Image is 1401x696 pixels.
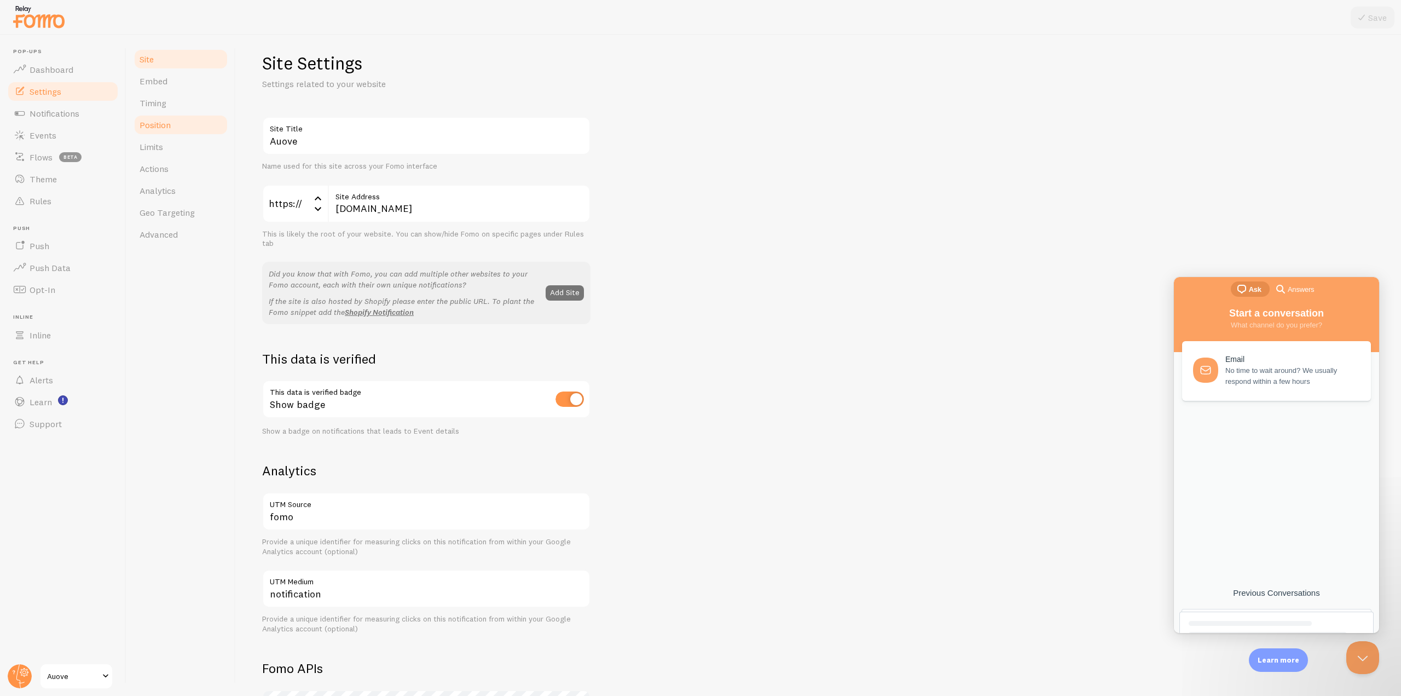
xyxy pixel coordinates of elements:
a: Flows beta [7,146,119,168]
a: Actions [133,158,229,180]
span: Alerts [30,375,53,386]
span: Notifications [30,108,79,119]
a: Geo Targeting [133,202,229,223]
a: Position [133,114,229,136]
span: Support [30,418,62,429]
label: UTM Source [262,492,590,511]
div: Show badge [262,380,590,420]
span: Auove [47,670,99,683]
a: Shopify Notification [345,307,414,317]
span: Dashboard [30,64,73,75]
div: Name used for this site across your Fomo interface [262,162,590,171]
span: Advanced [140,229,178,240]
a: Limits [133,136,229,158]
a: Alerts [7,369,119,391]
p: Did you know that with Fomo, you can add multiple other websites to your Fomo account, each with ... [269,268,539,290]
a: Timing [133,92,229,114]
h2: This data is verified [262,350,590,367]
span: Get Help [13,359,119,366]
h2: Analytics [262,462,590,479]
span: Push [13,225,119,232]
div: https:// [262,185,328,223]
a: Settings [7,80,119,102]
a: Analytics [133,180,229,202]
span: Events [30,130,56,141]
p: If the site is also hosted by Shopify please enter the public URL. To plant the Fomo snippet add the [269,296,539,318]
label: UTM Medium [262,570,590,588]
img: fomo-relay-logo-orange.svg [11,3,66,31]
span: Pop-ups [13,48,119,55]
p: Learn more [1258,655,1299,665]
h1: Site Settings [262,52,590,74]
span: Actions [140,163,169,174]
a: Rules [7,190,119,212]
span: Learn [30,396,52,407]
a: Push [7,235,119,257]
span: Settings [30,86,61,97]
div: Provide a unique identifier for measuring clicks on this notification from within your Google Ana... [262,537,590,556]
a: Dashboard [7,59,119,80]
input: myhonestcompany.com [328,185,590,223]
a: Opt-In [7,279,119,301]
div: This is likely the root of your website. You can show/hide Fomo on specific pages under Rules tab [262,229,590,249]
span: Theme [30,174,57,185]
a: Learn [7,391,119,413]
a: Events [7,124,119,146]
div: Learn more [1249,648,1308,672]
span: Push Data [30,262,71,273]
a: Support [7,413,119,435]
span: Position [140,119,171,130]
span: Flows [30,152,53,163]
a: Push Data [7,257,119,279]
a: Theme [7,168,119,190]
a: Advanced [133,223,229,245]
span: Inline [30,330,51,341]
a: Auove [39,663,113,689]
a: Notifications [7,102,119,124]
span: Push [30,240,49,251]
span: beta [59,152,82,162]
p: Settings related to your website [262,78,525,90]
span: Geo Targeting [140,207,195,218]
iframe: Help Scout Beacon - Live Chat, Contact Form, and Knowledge Base [1174,277,1379,633]
span: Rules [30,195,51,206]
div: Show a badge on notifications that leads to Event details [262,427,590,436]
svg: <p>Watch New Feature Tutorials!</p> [58,395,68,405]
span: Analytics [140,185,176,196]
label: Site Address [328,185,590,203]
a: Inline [7,324,119,346]
a: Embed [133,70,229,92]
iframe: Help Scout Beacon - Close [1346,641,1379,674]
span: Timing [140,97,166,108]
span: Inline [13,314,119,321]
span: Limits [140,141,163,152]
div: Provide a unique identifier for measuring clicks on this notification from within your Google Ana... [262,614,590,634]
span: Opt-In [30,284,55,295]
a: Site [133,48,229,70]
h2: Fomo APIs [262,660,590,677]
span: Embed [140,76,167,87]
span: Site [140,54,154,65]
button: Add Site [546,285,584,301]
label: Site Title [262,117,590,135]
